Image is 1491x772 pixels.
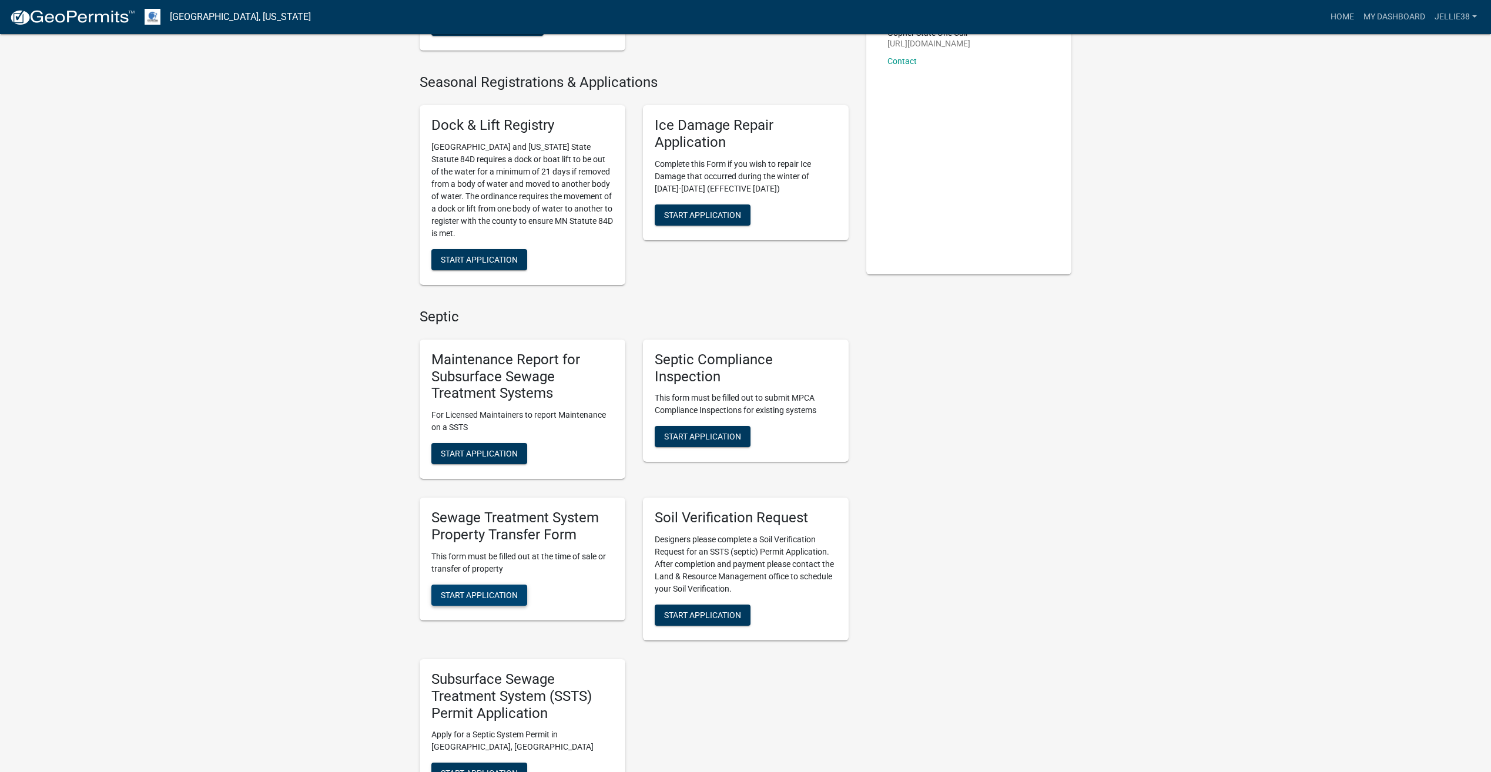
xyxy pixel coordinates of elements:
[431,351,614,402] h5: Maintenance Report for Subsurface Sewage Treatment Systems
[655,158,837,195] p: Complete this Form if you wish to repair Ice Damage that occurred during the winter of [DATE]-[DA...
[431,141,614,240] p: [GEOGRAPHIC_DATA] and [US_STATE] State Statute 84D requires a dock or boat lift to be out of the ...
[664,432,741,441] span: Start Application
[655,605,750,626] button: Start Application
[420,308,849,325] h4: Septic
[887,29,970,37] p: Gopher State One Call
[655,392,837,417] p: This form must be filled out to submit MPCA Compliance Inspections for existing systems
[887,39,970,48] p: [URL][DOMAIN_NAME]
[655,533,837,595] p: Designers please complete a Soil Verification Request for an SSTS (septic) Permit Application. Af...
[145,9,160,25] img: Otter Tail County, Minnesota
[1326,6,1359,28] a: Home
[431,671,614,721] h5: Subsurface Sewage Treatment System (SSTS) Permit Application
[431,443,527,464] button: Start Application
[664,610,741,620] span: Start Application
[420,74,849,91] h4: Seasonal Registrations & Applications
[170,7,311,27] a: [GEOGRAPHIC_DATA], [US_STATE]
[431,585,527,606] button: Start Application
[441,449,518,458] span: Start Application
[655,204,750,226] button: Start Application
[431,551,614,575] p: This form must be filled out at the time of sale or transfer of property
[441,255,518,264] span: Start Application
[1359,6,1430,28] a: My Dashboard
[1430,6,1482,28] a: jellie38
[655,351,837,385] h5: Septic Compliance Inspection
[887,56,917,66] a: Contact
[655,426,750,447] button: Start Application
[431,409,614,434] p: For Licensed Maintainers to report Maintenance on a SSTS
[655,117,837,151] h5: Ice Damage Repair Application
[664,210,741,219] span: Start Application
[431,117,614,134] h5: Dock & Lift Registry
[431,249,527,270] button: Start Application
[431,509,614,543] h5: Sewage Treatment System Property Transfer Form
[655,509,837,526] h5: Soil Verification Request
[441,590,518,599] span: Start Application
[431,729,614,753] p: Apply for a Septic System Permit in [GEOGRAPHIC_DATA], [GEOGRAPHIC_DATA]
